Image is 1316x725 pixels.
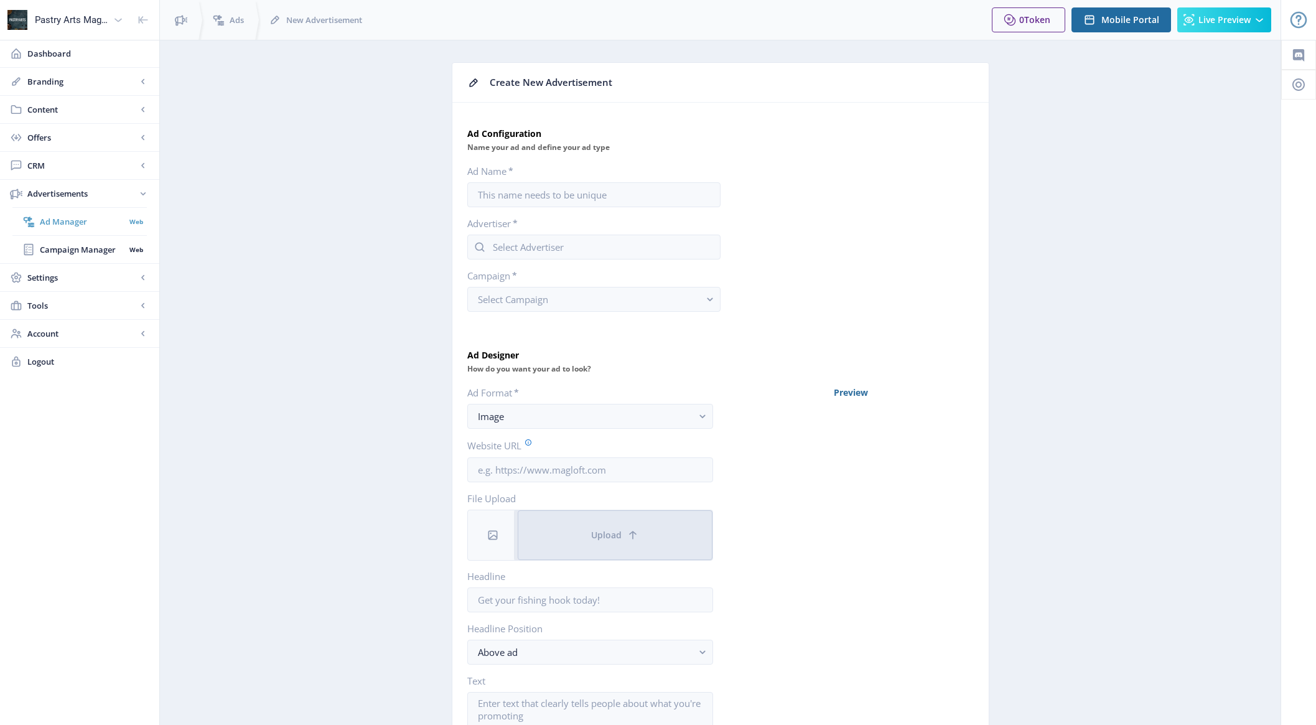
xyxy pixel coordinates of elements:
[27,131,137,144] span: Offers
[467,362,974,377] div: How do you want your ad to look?
[27,47,149,60] span: Dashboard
[992,7,1065,32] button: 0Token
[467,287,721,312] button: Select Campaign
[478,293,548,306] span: Select Campaign
[591,530,622,540] span: Upload
[467,492,703,505] label: File Upload
[467,622,703,635] label: Headline Position
[467,128,541,139] strong: Ad Configuration
[27,355,149,368] span: Logout
[467,349,519,361] strong: Ad Designer
[27,299,137,312] span: Tools
[27,103,137,116] span: Content
[12,208,147,235] a: Ad ManagerWeb
[467,457,713,482] input: e.g. https://www.magloft.com
[27,327,137,340] span: Account
[40,215,125,228] span: Ad Manager
[1101,15,1159,25] span: Mobile Portal
[27,187,137,200] span: Advertisements
[467,140,974,155] div: Name your ad and define your ad type
[230,14,244,26] span: Ads
[467,217,711,230] label: Advertiser
[286,14,362,26] span: New Advertisement
[467,386,703,399] label: Ad Format
[1071,7,1171,32] button: Mobile Portal
[467,640,713,665] button: Above ad
[27,75,137,88] span: Branding
[478,409,693,424] div: Image
[7,10,27,30] img: properties.app_icon.png
[518,510,712,560] button: Upload
[467,182,721,207] input: This name needs to be unique
[125,215,147,228] nb-badge: Web
[1024,14,1050,26] span: Token
[467,404,713,429] button: Image
[834,386,868,399] strong: Preview
[478,645,693,660] div: Above ad
[27,159,137,172] span: CRM
[35,6,108,34] div: Pastry Arts Magazine
[467,439,703,452] label: Website URL
[467,675,703,687] label: Text
[27,271,137,284] span: Settings
[467,269,711,282] label: Campaign
[1198,15,1251,25] span: Live Preview
[125,243,147,256] nb-badge: Web
[467,587,713,612] input: Get your fishing hook today!
[467,165,711,177] label: Ad Name
[467,235,721,260] input: Select Advertiser
[1177,7,1271,32] button: Live Preview
[40,243,125,256] span: Campaign Manager
[490,73,974,92] div: Create New Advertisement
[467,570,703,582] label: Headline
[12,236,147,263] a: Campaign ManagerWeb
